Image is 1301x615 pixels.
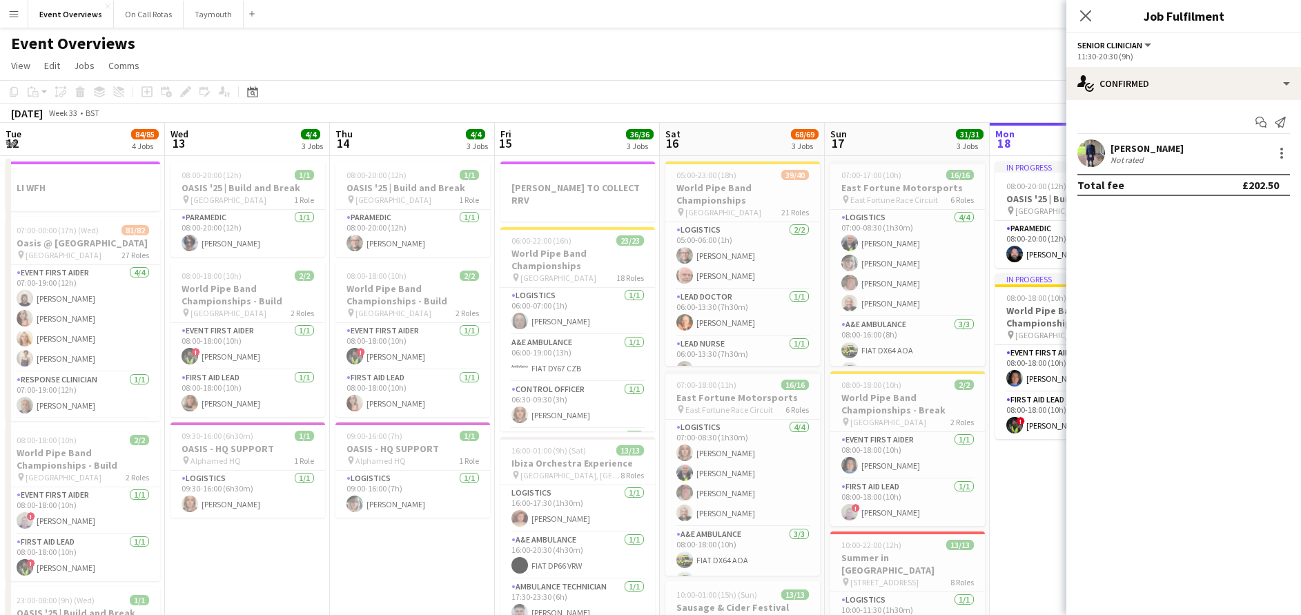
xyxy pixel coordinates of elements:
[511,235,571,246] span: 06:00-22:00 (16h)
[170,262,325,417] app-job-card: 08:00-18:00 (10h)2/2World Pipe Band Championships - Build [GEOGRAPHIC_DATA]2 RolesEvent First Aid...
[830,479,985,526] app-card-role: First Aid Lead1/108:00-18:00 (10h)![PERSON_NAME]
[995,221,1150,268] app-card-role: Paramedic1/108:00-20:00 (12h)[PERSON_NAME]
[830,371,985,526] app-job-card: 08:00-18:00 (10h)2/2World Pipe Band Championships - Break [GEOGRAPHIC_DATA]2 RolesEvent First Aid...
[665,182,820,206] h3: World Pipe Band Championships
[26,250,101,260] span: [GEOGRAPHIC_DATA]
[28,1,114,28] button: Event Overviews
[665,527,820,614] app-card-role: A&E Ambulance3/308:00-18:00 (10h)FIAT DX64 AOAFIAT DX65 AAK
[1015,206,1091,216] span: [GEOGRAPHIC_DATA]
[676,589,757,600] span: 10:00-01:00 (15h) (Sun)
[946,540,974,550] span: 13/13
[6,217,160,421] app-job-card: 07:00-00:00 (17h) (Wed)81/82Oasis @ [GEOGRAPHIC_DATA] [GEOGRAPHIC_DATA]27 RolesEvent First Aider4...
[6,182,160,194] h3: LI WFH
[500,182,655,206] h3: [PERSON_NAME] TO COLLECT RRV
[1066,67,1301,100] div: Confirmed
[3,135,21,151] span: 12
[950,417,974,427] span: 2 Roles
[335,210,490,257] app-card-role: Paramedic1/108:00-20:00 (12h)[PERSON_NAME]
[500,128,511,140] span: Fri
[170,182,325,194] h3: OASIS '25 | Build and Break
[616,235,644,246] span: 23/23
[192,348,200,356] span: !
[6,447,160,471] h3: World Pipe Band Championships - Build
[500,247,655,272] h3: World Pipe Band Championships
[6,372,160,419] app-card-role: Response Clinician1/107:00-19:00 (12h)[PERSON_NAME]
[86,108,99,118] div: BST
[459,195,479,205] span: 1 Role
[335,422,490,518] div: 09:00-16:00 (7h)1/1OASIS - HQ SUPPORT Alphamed HQ1 RoleLogistics1/109:00-16:00 (7h)[PERSON_NAME]
[132,141,158,151] div: 4 Jobs
[460,271,479,281] span: 2/2
[184,1,244,28] button: Taymouth
[995,273,1150,439] app-job-card: In progress08:00-18:00 (10h)2/2World Pipe Band Championships - Break [GEOGRAPHIC_DATA]2 RolesEven...
[665,336,820,383] app-card-role: Lead Nurse1/106:00-13:30 (7h30m)[PERSON_NAME]
[68,57,100,75] a: Jobs
[665,371,820,576] app-job-card: 07:00-18:00 (11h)16/16East Fortune Motorsports East Fortune Race Circuit6 RolesLogistics4/407:00-...
[830,317,985,404] app-card-role: A&E Ambulance3/308:00-16:00 (8h)FIAT DX64 AOAFIAT DX65 AAK
[781,589,809,600] span: 13/13
[841,170,901,180] span: 07:00-17:00 (10h)
[335,282,490,307] h3: World Pipe Band Championships - Build
[500,162,655,222] div: [PERSON_NAME] TO COLLECT RRV
[335,471,490,518] app-card-role: Logistics1/109:00-16:00 (7h)[PERSON_NAME]
[6,534,160,581] app-card-role: First Aid Lead1/108:00-18:00 (10h)![PERSON_NAME]
[170,162,325,257] app-job-card: 08:00-20:00 (12h)1/1OASIS '25 | Build and Break [GEOGRAPHIC_DATA]1 RoleParamedic1/108:00-20:00 (1...
[830,128,847,140] span: Sun
[357,348,365,356] span: !
[665,162,820,366] app-job-card: 05:00-23:00 (18h)39/40World Pipe Band Championships [GEOGRAPHIC_DATA]21 RolesLogistics2/205:00-06...
[791,129,819,139] span: 68/69
[950,195,974,205] span: 6 Roles
[500,382,655,429] app-card-role: Control Officer1/106:30-09:30 (3h)[PERSON_NAME]
[500,227,655,431] app-job-card: 06:00-22:00 (16h)23/23World Pipe Band Championships [GEOGRAPHIC_DATA]18 RolesLogistics1/106:00-07...
[170,210,325,257] app-card-role: Paramedic1/108:00-20:00 (12h)[PERSON_NAME]
[995,273,1150,284] div: In progress
[6,487,160,534] app-card-role: Event First Aider1/108:00-18:00 (10h)![PERSON_NAME]
[830,182,985,194] h3: East Fortune Motorsports
[46,108,80,118] span: Week 33
[665,391,820,404] h3: East Fortune Motorsports
[17,595,95,605] span: 23:00-08:00 (9h) (Wed)
[170,422,325,518] div: 09:30-16:00 (6h30m)1/1OASIS - HQ SUPPORT Alphamed HQ1 RoleLogistics1/109:30-16:00 (6h30m)[PERSON_...
[295,271,314,281] span: 2/2
[665,420,820,527] app-card-role: Logistics4/407:00-08:30 (1h30m)[PERSON_NAME][PERSON_NAME][PERSON_NAME][PERSON_NAME]
[1066,7,1301,25] h3: Job Fulfilment
[1077,40,1142,50] span: Senior Clinician
[1077,40,1153,50] button: Senior Clinician
[830,210,985,317] app-card-role: Logistics4/407:00-08:30 (1h30m)[PERSON_NAME][PERSON_NAME][PERSON_NAME][PERSON_NAME]
[830,432,985,479] app-card-role: Event First Aider1/108:00-18:00 (10h)[PERSON_NAME]
[335,162,490,257] app-job-card: 08:00-20:00 (12h)1/1OASIS '25 | Build and Break [GEOGRAPHIC_DATA]1 RoleParamedic1/108:00-20:00 (1...
[131,129,159,139] span: 84/85
[946,170,974,180] span: 16/16
[335,262,490,417] div: 08:00-18:00 (10h)2/2World Pipe Band Championships - Build [GEOGRAPHIC_DATA]2 RolesEvent First Aid...
[500,335,655,382] app-card-role: A&E Ambulance1/106:00-19:00 (13h)FIAT DY67 CZB
[955,380,974,390] span: 2/2
[460,170,479,180] span: 1/1
[995,193,1150,205] h3: OASIS '25 | Build and Break
[27,559,35,567] span: !
[44,59,60,72] span: Edit
[995,304,1150,329] h3: World Pipe Band Championships - Break
[355,456,406,466] span: Alphamed HQ
[294,456,314,466] span: 1 Role
[130,435,149,445] span: 2/2
[355,308,431,318] span: [GEOGRAPHIC_DATA]
[781,380,809,390] span: 16/16
[626,129,654,139] span: 36/36
[168,135,188,151] span: 13
[500,485,655,532] app-card-role: Logistics1/116:00-17:30 (1h30m)[PERSON_NAME]
[302,141,323,151] div: 3 Jobs
[459,456,479,466] span: 1 Role
[520,470,620,480] span: [GEOGRAPHIC_DATA], [GEOGRAPHIC_DATA]
[665,601,820,614] h3: Sausage & Cider Festival
[335,182,490,194] h3: OASIS '25 | Build and Break
[850,417,926,427] span: [GEOGRAPHIC_DATA]
[170,128,188,140] span: Wed
[6,128,21,140] span: Tue
[182,271,242,281] span: 08:00-18:00 (10h)
[616,273,644,283] span: 18 Roles
[190,308,266,318] span: [GEOGRAPHIC_DATA]
[121,225,149,235] span: 81/82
